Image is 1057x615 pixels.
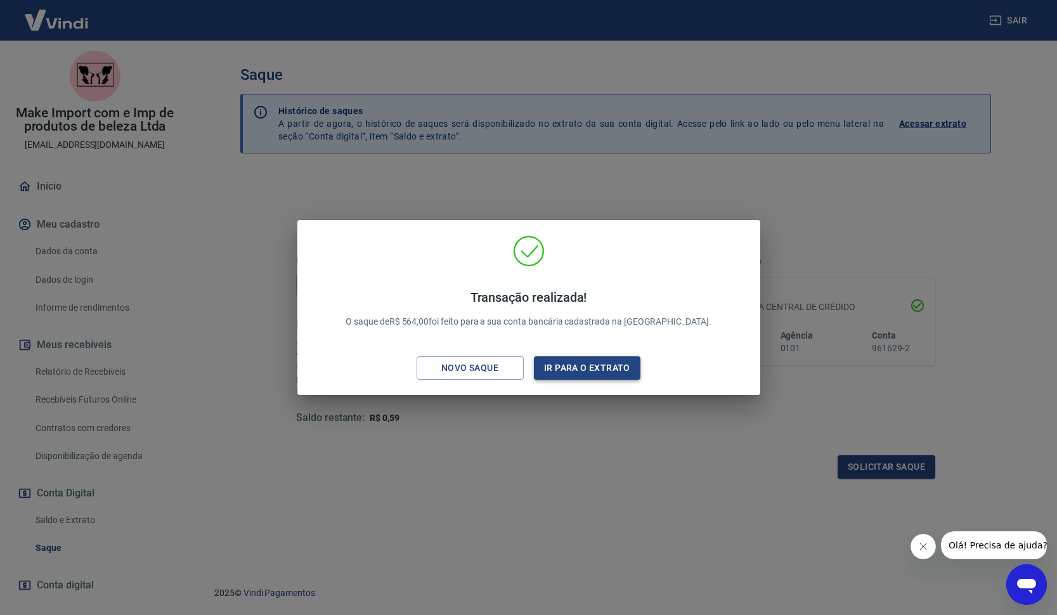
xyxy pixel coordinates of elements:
button: Ir para o extrato [534,356,641,380]
iframe: Botão para abrir a janela de mensagens [1006,564,1047,605]
iframe: Mensagem da empresa [941,531,1047,559]
span: Olá! Precisa de ajuda? [8,9,107,19]
button: Novo saque [417,356,524,380]
h4: Transação realizada! [346,290,711,305]
iframe: Fechar mensagem [911,534,936,559]
div: Novo saque [426,360,514,376]
p: O saque de R$ 564,00 foi feito para a sua conta bancária cadastrada na [GEOGRAPHIC_DATA]. [346,290,711,328]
